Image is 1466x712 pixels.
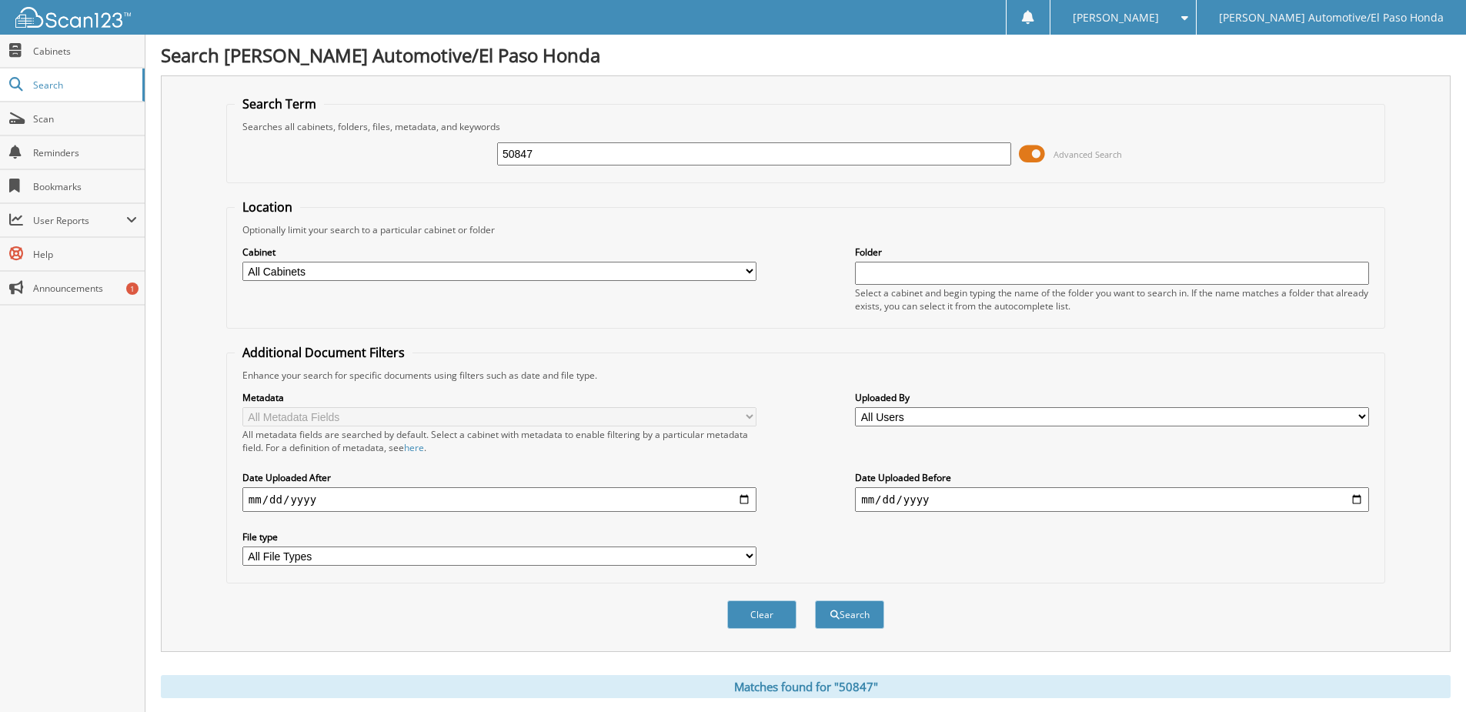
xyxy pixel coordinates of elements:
[235,95,324,112] legend: Search Term
[235,223,1377,236] div: Optionally limit your search to a particular cabinet or folder
[855,246,1369,259] label: Folder
[235,369,1377,382] div: Enhance your search for specific documents using filters such as date and file type.
[404,441,424,454] a: here
[242,530,756,543] label: File type
[235,199,300,216] legend: Location
[33,180,137,193] span: Bookmarks
[855,391,1369,404] label: Uploaded By
[235,344,412,361] legend: Additional Document Filters
[242,391,756,404] label: Metadata
[161,675,1451,698] div: Matches found for "50847"
[33,214,126,227] span: User Reports
[1054,149,1122,160] span: Advanced Search
[242,246,756,259] label: Cabinet
[242,487,756,512] input: start
[33,248,137,261] span: Help
[33,146,137,159] span: Reminders
[33,79,135,92] span: Search
[235,120,1377,133] div: Searches all cabinets, folders, files, metadata, and keywords
[242,428,756,454] div: All metadata fields are searched by default. Select a cabinet with metadata to enable filtering b...
[126,282,139,295] div: 1
[727,600,796,629] button: Clear
[855,471,1369,484] label: Date Uploaded Before
[815,600,884,629] button: Search
[15,7,131,28] img: scan123-logo-white.svg
[161,42,1451,68] h1: Search [PERSON_NAME] Automotive/El Paso Honda
[242,471,756,484] label: Date Uploaded After
[33,45,137,58] span: Cabinets
[1219,13,1444,22] span: [PERSON_NAME] Automotive/El Paso Honda
[855,487,1369,512] input: end
[33,112,137,125] span: Scan
[855,286,1369,313] div: Select a cabinet and begin typing the name of the folder you want to search in. If the name match...
[33,282,137,295] span: Announcements
[1073,13,1159,22] span: [PERSON_NAME]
